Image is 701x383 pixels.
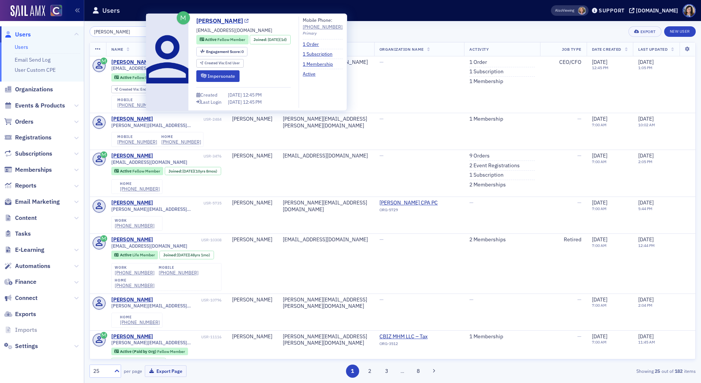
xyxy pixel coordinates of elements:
div: mobile [159,265,199,270]
div: [PERSON_NAME][EMAIL_ADDRESS][PERSON_NAME][DOMAIN_NAME] [283,116,369,129]
a: 2 Memberships [469,182,506,188]
a: Email Marketing [4,198,60,206]
a: [PHONE_NUMBER] [117,102,157,108]
div: Joined: 2000-07-31 00:00:00 [111,358,166,366]
span: [PERSON_NAME][EMAIL_ADDRESS][DOMAIN_NAME] [111,206,222,212]
a: [PERSON_NAME] [111,333,153,340]
div: ORG-5729 [379,207,448,215]
span: Reports [15,182,36,190]
span: [DATE] [638,115,654,122]
div: Active: Active: Fellow Member [196,35,249,44]
span: [DATE] [268,37,279,42]
span: Content [15,214,37,222]
div: work [115,218,155,223]
a: View Homepage [45,5,62,18]
div: home [120,315,160,319]
span: — [379,59,384,65]
span: [DATE] [177,252,189,257]
div: (10yrs 8mos) [182,169,217,174]
div: [PERSON_NAME] [111,116,153,123]
div: [PERSON_NAME] [111,153,153,159]
div: Mobile Phone: [303,17,343,30]
span: Imports [15,326,37,334]
div: Created Via: End User [196,59,244,68]
div: USR-10796 [154,298,222,303]
span: Memberships [15,166,52,174]
span: [DATE] [592,152,607,159]
span: [DATE] [182,168,194,174]
a: Active (Paid by Org) Fellow Member [114,349,185,354]
span: [DATE] [228,92,243,98]
a: [PHONE_NUMBER] [159,270,199,276]
div: Engagement Score: 0 [196,47,247,56]
span: — [469,199,473,206]
div: home [115,278,155,283]
a: Exports [4,310,36,318]
button: Export [628,26,661,37]
a: 1 Order [303,41,325,47]
a: Events & Products [4,101,65,110]
span: [DATE] [592,199,607,206]
div: [PERSON_NAME] [111,297,153,303]
div: [PHONE_NUMBER] [120,319,160,325]
span: — [577,199,581,206]
div: [EMAIL_ADDRESS][DOMAIN_NAME] [283,236,369,243]
span: — [577,333,581,340]
span: [DATE] [592,59,607,65]
span: Connect [15,294,38,302]
a: [PHONE_NUMBER] [120,186,160,192]
span: Joined : [168,169,183,174]
span: [DATE] [638,199,654,206]
time: 7:00 AM [592,243,607,248]
a: Users [4,30,31,39]
span: — [577,152,581,159]
div: 25 [93,367,110,375]
span: Viewing [555,8,574,13]
div: [PHONE_NUMBER] [117,139,157,145]
span: Organizations [15,85,53,94]
span: E-Learning [15,246,44,254]
span: Fellow Member [217,37,245,42]
div: [PERSON_NAME] [232,116,272,123]
a: Content [4,214,37,222]
div: mobile [117,135,157,139]
div: [PERSON_NAME] [232,297,272,303]
a: Active Life Member [114,253,155,257]
span: [DATE] [638,333,654,340]
a: Active Fellow Member [200,37,245,43]
span: Created Via : [205,61,226,65]
a: Organizations [4,85,53,94]
div: [PERSON_NAME] [232,200,272,206]
div: Showing out of items [499,368,696,374]
span: — [379,296,384,303]
div: Last Login [201,100,222,104]
span: [DATE] [638,152,654,159]
a: [PHONE_NUMBER] [115,283,155,288]
div: Joined: 2025-09-18 00:00:00 [250,35,290,44]
button: [DOMAIN_NAME] [629,8,681,13]
time: 7:00 AM [592,122,607,127]
span: [PERSON_NAME][EMAIL_ADDRESS][PERSON_NAME][DOMAIN_NAME] [111,340,222,345]
a: [PHONE_NUMBER] [115,223,155,229]
span: [EMAIL_ADDRESS][DOMAIN_NAME] [111,159,187,165]
time: 10:02 AM [638,122,655,127]
img: SailAMX [50,5,62,17]
button: Impersonate [196,70,240,82]
a: Settings [4,342,38,350]
a: [PERSON_NAME] [111,200,153,206]
div: USR-2484 [154,117,222,122]
span: Active [120,252,132,257]
span: Active [120,75,132,80]
span: Engagement Score : [206,49,242,54]
div: Also [555,8,562,13]
a: Registrations [4,133,52,142]
div: Export [640,30,656,34]
span: [DATE] [638,236,654,243]
strong: 25 [654,368,662,374]
div: [PERSON_NAME] [232,236,272,243]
